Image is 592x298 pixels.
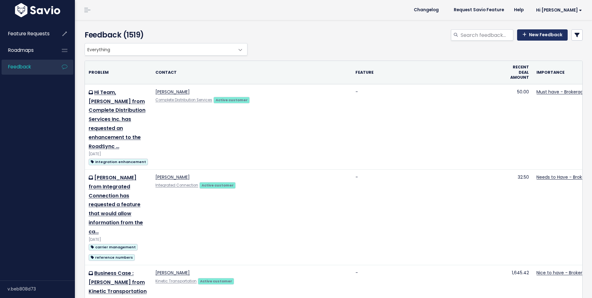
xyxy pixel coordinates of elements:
th: Feature [352,61,506,84]
th: Problem [85,61,152,84]
a: [PERSON_NAME] [155,89,190,95]
a: [PERSON_NAME] from Integrated Connection has requested a feature that would allow information fro... [89,174,143,235]
td: - [352,84,506,169]
strong: Active customer [202,183,234,188]
span: Roadmaps [8,47,34,53]
td: - [352,170,506,265]
th: Contact [152,61,352,84]
a: Feature Requests [2,27,52,41]
a: Request Savio Feature [449,5,509,15]
a: Kinetic Transportation [155,279,197,284]
span: Changelog [414,8,439,12]
span: Feature Requests [8,30,50,37]
span: reference numbers [89,254,135,261]
a: Active customer [213,97,250,103]
a: Feedback [2,60,52,74]
div: [DATE] [89,236,148,243]
a: Roadmaps [2,43,52,57]
div: v.beb808d73 [7,281,75,297]
a: [PERSON_NAME] [155,174,190,180]
td: 32.50 [506,170,533,265]
h4: Feedback (1519) [85,29,244,41]
strong: Active customer [216,97,248,102]
span: Feedback [8,63,31,70]
img: logo-white.9d6f32f41409.svg [13,3,62,17]
a: Active customer [199,182,236,188]
td: 50.00 [506,84,533,169]
a: [PERSON_NAME] [155,270,190,276]
a: Complete Distribution Services [155,97,212,102]
a: carrier management [89,243,138,251]
span: integration enhancement [89,159,148,165]
strong: Active customer [200,279,232,284]
a: New Feedback [517,29,568,41]
input: Search feedback... [460,29,513,41]
span: carrier management [89,244,138,251]
a: reference numbers [89,253,135,261]
a: Hi [PERSON_NAME] [529,5,587,15]
span: Hi [PERSON_NAME] [536,8,582,12]
a: Integrated Connection [155,183,198,188]
span: Everything [85,43,247,56]
a: Hi Team, [PERSON_NAME] from Complete Distribution Services Inc. has requested an enhancement to t... [89,89,145,150]
a: Help [509,5,529,15]
a: Active customer [198,278,234,284]
a: integration enhancement [89,158,148,166]
div: [DATE] [89,151,148,157]
th: Recent deal amount [506,61,533,84]
span: Everything [85,43,235,55]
